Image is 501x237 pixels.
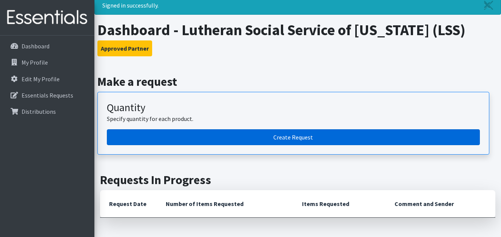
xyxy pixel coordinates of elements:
th: Request Date [100,190,157,218]
h2: Requests In Progress [100,173,495,187]
th: Items Requested [293,190,386,218]
a: Dashboard [3,39,91,54]
th: Number of Items Requested [157,190,293,218]
a: My Profile [3,55,91,70]
p: Distributions [22,108,56,115]
p: My Profile [22,59,48,66]
button: Approved Partner [97,40,152,56]
h1: Dashboard - Lutheran Social Service of [US_STATE] (LSS) [97,21,498,39]
p: Edit My Profile [22,75,60,83]
a: Edit My Profile [3,71,91,87]
p: Essentials Requests [22,91,73,99]
a: Create a request by quantity [107,129,480,145]
a: Essentials Requests [3,88,91,103]
h3: Quantity [107,101,480,114]
h2: Make a request [97,74,498,89]
img: HumanEssentials [3,5,91,30]
p: Specify quantity for each product. [107,114,480,123]
a: Distributions [3,104,91,119]
p: Dashboard [22,42,49,50]
th: Comment and Sender [385,190,495,218]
